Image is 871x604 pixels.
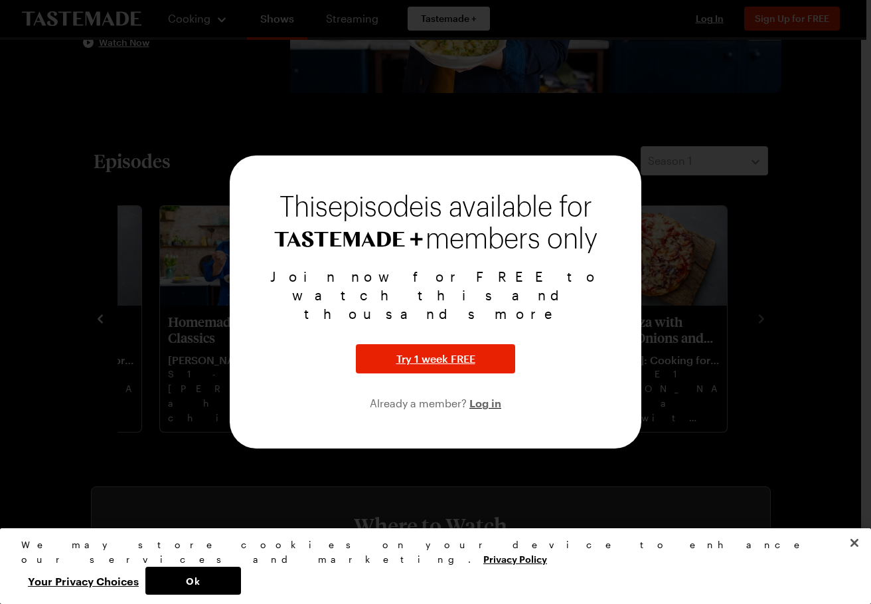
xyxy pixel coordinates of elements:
[274,231,423,247] img: Tastemade+
[279,194,592,221] span: This episode is available for
[483,552,547,565] a: More information about your privacy, opens in a new tab
[396,351,475,367] span: Try 1 week FREE
[145,567,241,595] button: Ok
[246,267,625,323] p: Join now for FREE to watch this and thousands more
[469,395,501,411] button: Log in
[840,528,869,557] button: Close
[21,538,838,595] div: Privacy
[370,397,469,409] span: Already a member?
[21,567,145,595] button: Your Privacy Choices
[356,344,515,373] button: Try 1 week FREE
[426,225,597,254] span: members only
[21,538,838,567] div: We may store cookies on your device to enhance our services and marketing.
